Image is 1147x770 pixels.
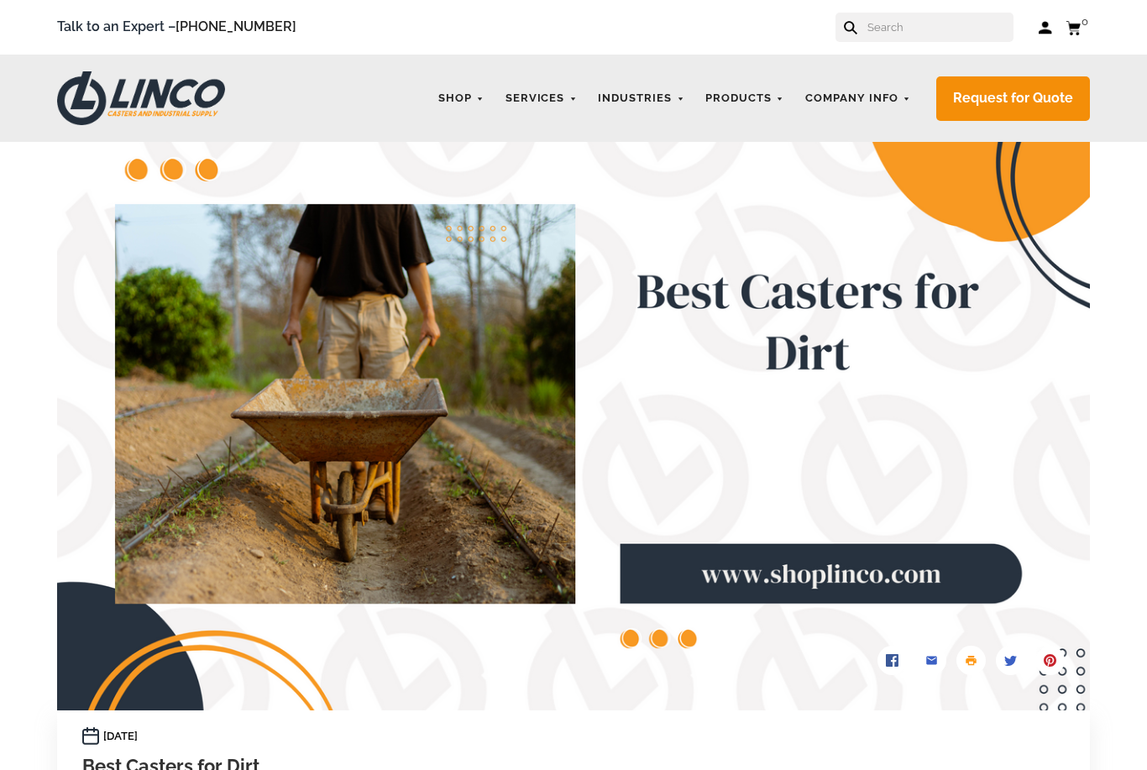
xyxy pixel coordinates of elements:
[175,18,296,34] a: [PHONE_NUMBER]
[430,82,493,115] a: Shop
[103,727,138,746] time: [DATE]
[1082,15,1088,28] span: 0
[697,82,793,115] a: Products
[1039,19,1053,36] a: Log in
[497,82,586,115] a: Services
[1066,17,1090,38] a: 0
[589,82,693,115] a: Industries
[866,13,1013,42] input: Search
[936,76,1090,121] a: Request for Quote
[57,71,225,125] img: LINCO CASTERS & INDUSTRIAL SUPPLY
[797,82,919,115] a: Company Info
[57,16,296,39] span: Talk to an Expert –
